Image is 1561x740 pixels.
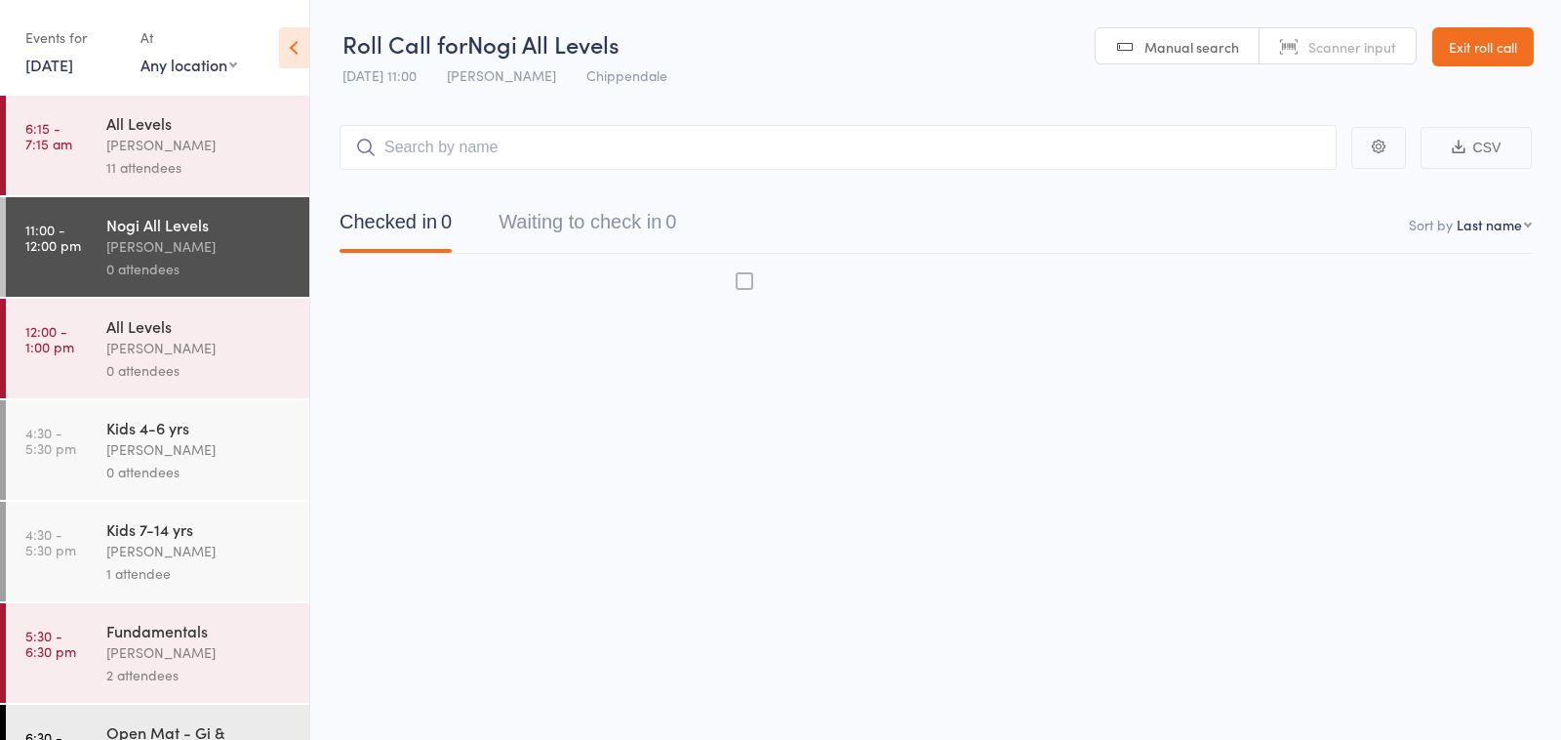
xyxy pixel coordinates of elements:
time: 12:00 - 1:00 pm [25,323,74,354]
a: 4:30 -5:30 pmKids 7-14 yrs[PERSON_NAME]1 attendee [6,502,309,601]
div: [PERSON_NAME] [106,540,293,562]
span: [DATE] 11:00 [342,65,417,85]
div: 11 attendees [106,156,293,179]
div: [PERSON_NAME] [106,641,293,664]
a: 6:15 -7:15 amAll Levels[PERSON_NAME]11 attendees [6,96,309,195]
span: Roll Call for [342,27,467,60]
button: Waiting to check in0 [499,201,676,253]
div: Last name [1457,215,1522,234]
div: Kids 4-6 yrs [106,417,293,438]
span: Chippendale [586,65,667,85]
a: 12:00 -1:00 pmAll Levels[PERSON_NAME]0 attendees [6,299,309,398]
a: 11:00 -12:00 pmNogi All Levels[PERSON_NAME]0 attendees [6,197,309,297]
button: Checked in0 [340,201,452,253]
div: Kids 7-14 yrs [106,518,293,540]
div: All Levels [106,315,293,337]
div: 0 attendees [106,258,293,280]
time: 6:15 - 7:15 am [25,120,72,151]
span: [PERSON_NAME] [447,65,556,85]
div: 2 attendees [106,664,293,686]
time: 11:00 - 12:00 pm [25,222,81,253]
div: [PERSON_NAME] [106,438,293,461]
button: CSV [1421,127,1532,169]
time: 5:30 - 6:30 pm [25,628,76,659]
span: Nogi All Levels [467,27,620,60]
input: Search by name [340,125,1337,170]
span: Manual search [1144,37,1239,57]
div: Events for [25,21,121,54]
a: 4:30 -5:30 pmKids 4-6 yrs[PERSON_NAME]0 attendees [6,400,309,500]
div: 0 attendees [106,461,293,483]
time: 4:30 - 5:30 pm [25,425,76,456]
div: 1 attendee [106,562,293,585]
div: 0 [441,211,452,232]
time: 4:30 - 5:30 pm [25,526,76,557]
div: 0 attendees [106,359,293,382]
div: [PERSON_NAME] [106,235,293,258]
div: Any location [140,54,237,75]
a: Exit roll call [1432,27,1534,66]
a: 5:30 -6:30 pmFundamentals[PERSON_NAME]2 attendees [6,603,309,703]
div: 0 [665,211,676,232]
div: At [140,21,237,54]
a: [DATE] [25,54,73,75]
div: Fundamentals [106,620,293,641]
div: All Levels [106,112,293,134]
label: Sort by [1409,215,1453,234]
div: [PERSON_NAME] [106,134,293,156]
span: Scanner input [1308,37,1396,57]
div: Nogi All Levels [106,214,293,235]
div: [PERSON_NAME] [106,337,293,359]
